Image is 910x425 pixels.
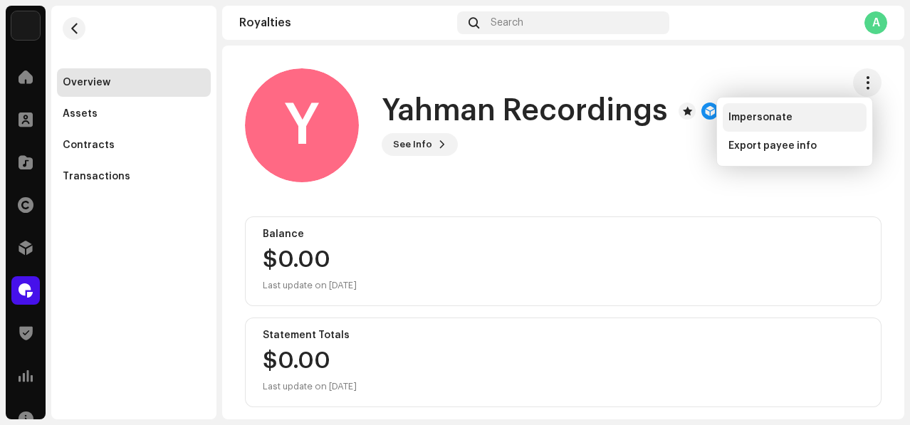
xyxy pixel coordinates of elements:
div: Overview [63,77,110,88]
div: Statement Totals [263,330,864,341]
img: 7951d5c0-dc3c-4d78-8e51-1b6de87acfd8 [11,11,40,40]
button: See Info [382,133,458,156]
div: Royalties [239,17,451,28]
div: Balance [263,229,864,240]
re-m-nav-item: Assets [57,100,211,128]
re-m-nav-item: Transactions [57,162,211,191]
div: Contracts [63,140,115,151]
re-m-nav-item: Contracts [57,131,211,159]
span: Export payee info [728,140,817,152]
span: Search [491,17,523,28]
re-o-card-value: Statement Totals [245,318,882,407]
div: Y [245,68,359,182]
div: A [864,11,887,34]
h1: Yahman Recordings [382,95,667,127]
div: Transactions [63,171,130,182]
re-o-card-value: Balance [245,216,882,306]
div: Last update on [DATE] [263,277,357,294]
span: See Info [393,130,432,159]
re-m-nav-item: Overview [57,68,211,97]
div: Assets [63,108,98,120]
span: Impersonate [728,112,793,123]
div: Last update on [DATE] [263,378,357,395]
